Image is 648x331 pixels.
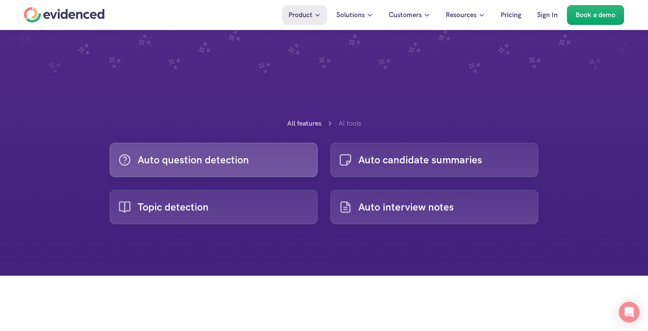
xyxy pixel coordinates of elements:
div: Open Intercom Messenger [619,302,639,322]
p: Pricing [501,9,521,21]
p: Customers [389,9,422,21]
p: Auto question detection [138,152,249,168]
p: Book a demo [576,9,615,21]
p: Auto candidate summaries [358,152,482,168]
a: Book a demo [567,5,624,25]
p: Sign In [537,9,558,21]
a: Auto interview notes [330,190,538,224]
p: AI tools [339,118,361,129]
p: Resources [446,9,477,21]
a: Home [24,7,105,23]
p: Topic detection [138,199,209,215]
a: All features [287,119,321,128]
p: Solutions [336,9,365,21]
a: Topic detection [110,190,318,224]
p: Product [288,9,312,21]
a: Auto question detection [110,143,318,177]
a: Pricing [494,5,528,25]
a: Sign In [531,5,564,25]
a: Auto candidate summaries [330,143,538,177]
p: Auto interview notes [358,199,454,215]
